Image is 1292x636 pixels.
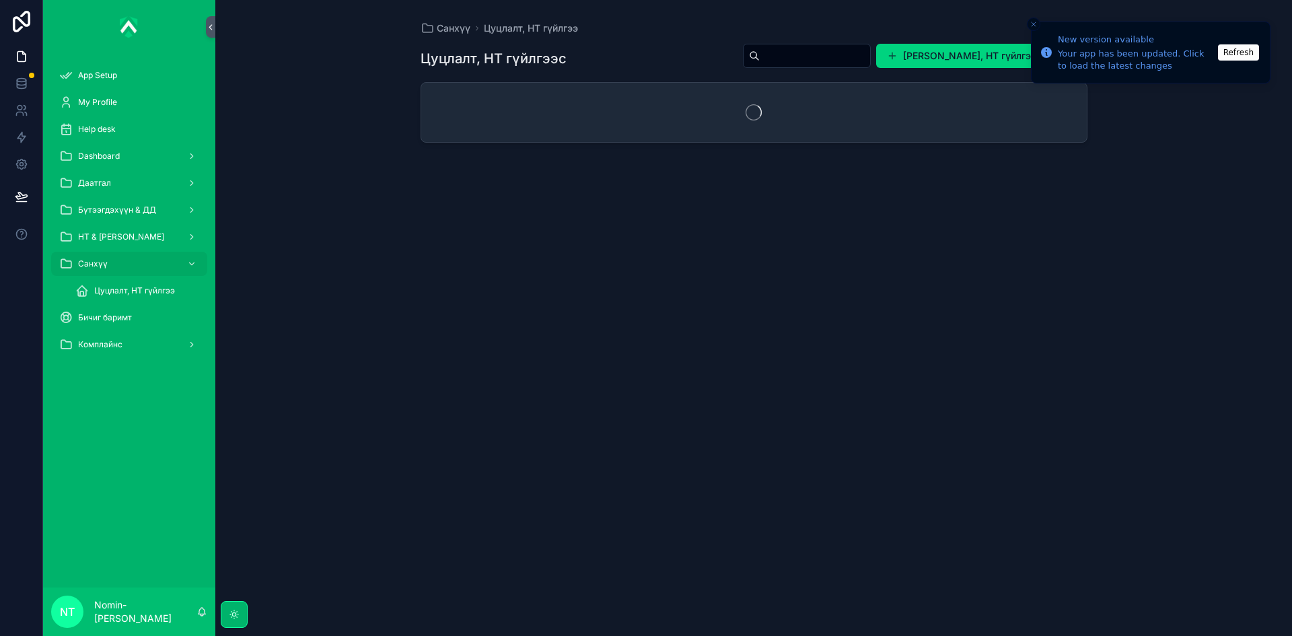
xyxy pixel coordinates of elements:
span: App Setup [78,70,117,81]
img: App logo [120,16,139,38]
a: Даатгал [51,171,207,195]
a: Санхүү [421,22,470,35]
a: Help desk [51,117,207,141]
span: Санхүү [78,258,108,269]
span: My Profile [78,97,117,108]
span: Санхүү [437,22,470,35]
span: Dashboard [78,151,120,162]
a: Комплайнс [51,332,207,357]
a: App Setup [51,63,207,87]
a: Цуцлалт, НТ гүйлгээ [484,22,578,35]
button: Refresh [1218,44,1259,61]
h1: Цуцлалт, НТ гүйлгээс [421,49,567,68]
a: Dashboard [51,144,207,168]
span: Цуцлалт, НТ гүйлгээ [94,285,175,296]
span: Комплайнс [78,339,122,350]
button: [PERSON_NAME], НТ гүйлгээ оруулах [876,44,1087,68]
a: Бичиг баримт [51,306,207,330]
a: My Profile [51,90,207,114]
div: New version available [1058,33,1214,46]
a: НТ & [PERSON_NAME] [51,225,207,249]
div: scrollable content [43,54,215,374]
a: Санхүү [51,252,207,276]
span: Бүтээгдэхүүн & ДД [78,205,156,215]
p: Nomin-[PERSON_NAME] [94,598,196,625]
a: Цуцлалт, НТ гүйлгээ [67,279,207,303]
span: NT [60,604,75,620]
span: Даатгал [78,178,111,188]
span: НТ & [PERSON_NAME] [78,232,164,242]
span: Help desk [78,124,116,135]
span: Бичиг баримт [78,312,132,323]
button: Close toast [1027,17,1040,31]
div: Your app has been updated. Click to load the latest changes [1058,48,1214,72]
a: Бүтээгдэхүүн & ДД [51,198,207,222]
